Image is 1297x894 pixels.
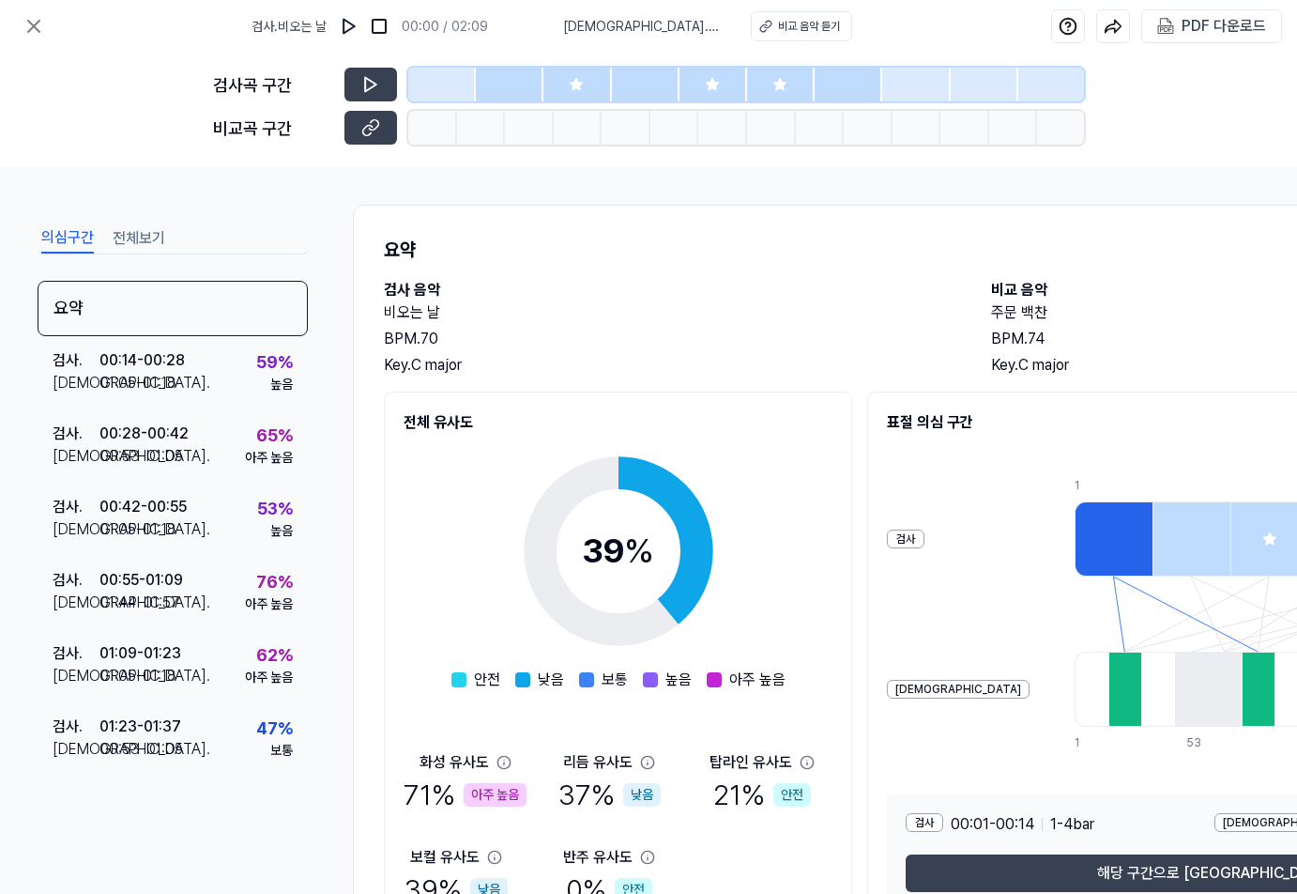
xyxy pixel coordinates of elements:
[1059,17,1077,36] img: help
[99,569,183,592] div: 00:55 - 01:09
[256,423,293,448] div: 65 %
[1153,10,1270,42] button: PDF 다운로드
[38,281,308,336] div: 요약
[713,774,811,816] div: 21 %
[113,223,165,254] button: 전체보기
[623,783,661,807] div: 낮음
[99,738,183,761] div: 00:53 - 01:05
[1075,734,1108,751] div: 1
[256,569,293,594] div: 76 %
[384,279,954,301] h2: 검사 음악
[563,17,728,37] span: [DEMOGRAPHIC_DATA] . 주문 백찬
[370,17,389,36] img: stop
[1104,17,1122,36] img: share
[384,301,954,324] h2: 비오는 날
[53,423,99,445] div: 검사 .
[252,17,327,37] span: 검사 . 비오는 날
[245,594,293,614] div: 아주 높음
[53,445,99,468] div: [DEMOGRAPHIC_DATA] .
[778,18,840,35] div: 비교 음악 듣기
[99,716,181,738] div: 01:23 - 01:37
[53,569,99,592] div: 검사 .
[256,716,293,741] div: 47 %
[665,669,692,691] span: 높음
[41,223,94,254] button: 의심구간
[384,354,954,377] div: Key. C major
[213,116,333,141] div: 비교곡 구간
[624,531,654,571] span: %
[1050,813,1094,836] span: 1 - 4 bar
[773,783,811,807] div: 안전
[1182,14,1266,39] div: PDF 다운로드
[384,328,954,350] div: BPM. 70
[99,665,176,687] div: 01:05 - 01:18
[53,372,99,394] div: [DEMOGRAPHIC_DATA] .
[257,496,293,521] div: 53 %
[53,642,99,665] div: 검사 .
[1186,734,1220,751] div: 53
[402,17,488,37] div: 00:00 / 02:09
[256,642,293,668] div: 62 %
[887,530,924,548] div: 검사
[729,669,786,691] span: 아주 높음
[53,496,99,518] div: 검사 .
[99,496,187,518] div: 00:42 - 00:55
[951,813,1034,836] span: 00:01 - 00:14
[340,17,359,36] img: play
[887,680,1030,699] div: [DEMOGRAPHIC_DATA]
[53,738,99,761] div: [DEMOGRAPHIC_DATA] .
[906,813,943,832] div: 검사
[99,592,179,614] div: 01:44 - 01:57
[245,448,293,468] div: 아주 높음
[710,751,792,774] div: 탑라인 유사도
[558,774,661,816] div: 37 %
[404,411,832,434] h2: 전체 유사도
[53,716,99,738] div: 검사 .
[99,445,183,468] div: 00:53 - 01:05
[270,375,293,394] div: 높음
[751,11,852,41] button: 비교 음악 듣기
[245,668,293,687] div: 아주 높음
[99,642,181,665] div: 01:09 - 01:23
[53,349,99,372] div: 검사 .
[256,349,293,375] div: 59 %
[53,518,99,541] div: [DEMOGRAPHIC_DATA] .
[602,669,628,691] span: 보통
[53,665,99,687] div: [DEMOGRAPHIC_DATA] .
[404,774,526,816] div: 71 %
[563,846,633,869] div: 반주 유사도
[270,521,293,541] div: 높음
[1157,18,1174,35] img: PDF Download
[53,592,99,614] div: [DEMOGRAPHIC_DATA] .
[563,751,633,774] div: 리듬 유사도
[213,72,333,98] div: 검사곡 구간
[99,372,176,394] div: 01:05 - 01:18
[420,751,489,774] div: 화성 유사도
[1075,477,1152,494] div: 1
[538,669,564,691] span: 낮음
[270,741,293,761] div: 보통
[99,518,176,541] div: 01:05 - 01:18
[582,526,654,577] div: 39
[99,423,189,445] div: 00:28 - 00:42
[474,669,500,691] span: 안전
[410,846,480,869] div: 보컬 유사도
[99,349,185,372] div: 00:14 - 00:28
[464,783,526,807] div: 아주 높음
